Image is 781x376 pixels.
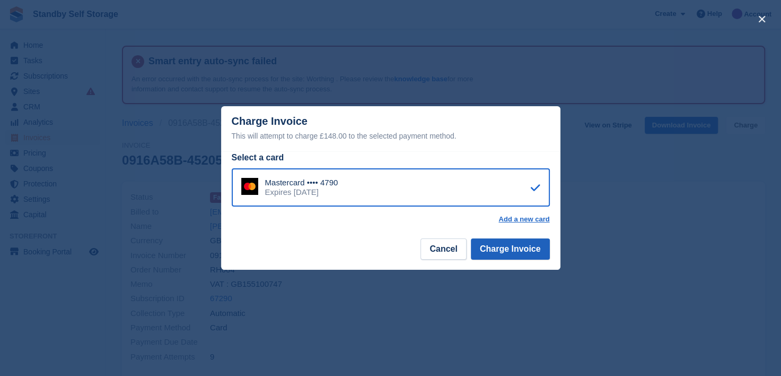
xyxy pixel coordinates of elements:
[471,238,550,260] button: Charge Invoice
[232,151,550,164] div: Select a card
[420,238,466,260] button: Cancel
[265,178,338,187] div: Mastercard •••• 4790
[753,11,770,28] button: close
[232,115,550,142] div: Charge Invoice
[241,178,258,195] img: Mastercard Logo
[232,130,550,142] div: This will attempt to charge £148.00 to the selected payment method.
[498,215,549,224] a: Add a new card
[265,187,338,197] div: Expires [DATE]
